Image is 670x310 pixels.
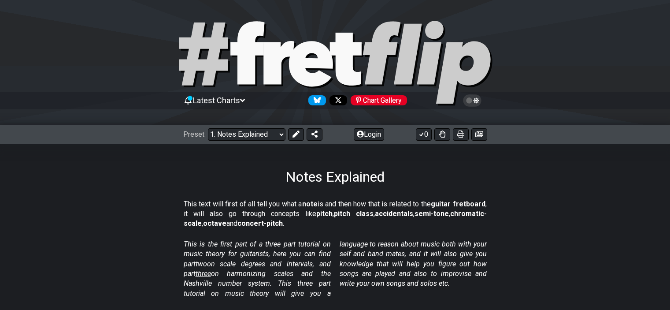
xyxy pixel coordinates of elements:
select: Preset [208,128,285,141]
span: three [196,269,211,278]
span: Preset [183,130,204,138]
button: 0 [416,128,432,141]
strong: pitch [316,209,333,218]
strong: note [302,200,318,208]
h1: Notes Explained [285,168,385,185]
button: Toggle Dexterity for all fretkits [434,128,450,141]
strong: semi-tone [415,209,449,218]
strong: octave [203,219,226,228]
a: #fretflip at Pinterest [347,95,407,105]
a: Follow #fretflip at Bluesky [305,95,326,105]
span: Latest Charts [193,96,240,105]
em: This is the first part of a three part tutorial on music theory for guitarists, here you can find... [184,240,487,298]
button: Print [453,128,469,141]
strong: guitar fretboard [431,200,485,208]
span: Toggle light / dark theme [467,97,478,105]
span: two [196,260,207,268]
p: This text will first of all tell you what a is and then how that is related to the , it will also... [184,199,487,229]
button: Login [354,128,384,141]
button: Edit Preset [288,128,304,141]
button: Share Preset [307,128,322,141]
button: Create image [471,128,487,141]
a: Follow #fretflip at X [326,95,347,105]
strong: accidentals [375,209,413,218]
strong: pitch class [334,209,374,218]
div: Chart Gallery [351,95,407,105]
strong: concert-pitch [237,219,283,228]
